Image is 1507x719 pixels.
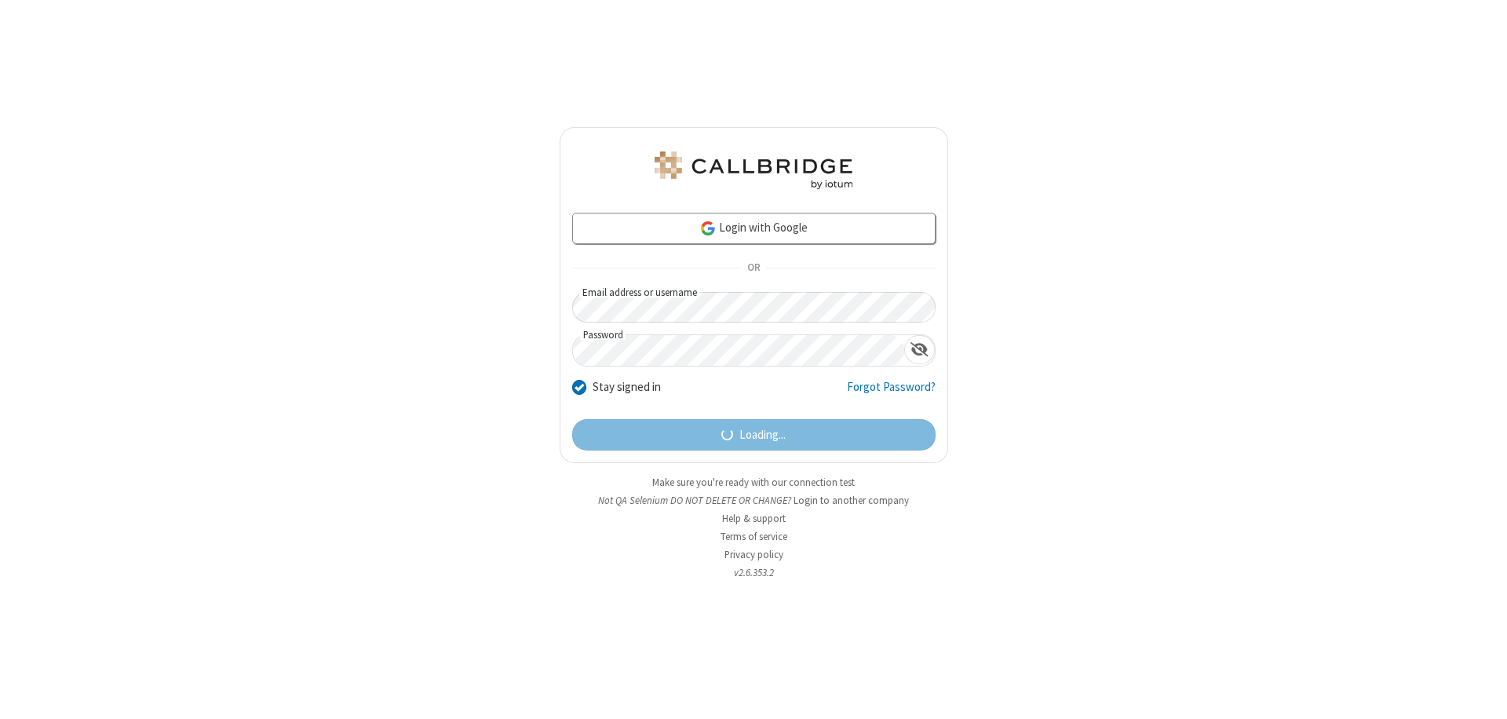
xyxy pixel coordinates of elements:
input: Password [573,335,904,366]
div: Show password [904,335,935,364]
a: Login with Google [572,213,936,244]
button: Loading... [572,419,936,451]
a: Make sure you're ready with our connection test [652,476,855,489]
span: Loading... [739,426,786,444]
a: Privacy policy [724,548,783,561]
input: Email address or username [572,292,936,323]
button: Login to another company [794,493,909,508]
span: OR [741,257,766,279]
img: QA Selenium DO NOT DELETE OR CHANGE [651,151,856,189]
li: Not QA Selenium DO NOT DELETE OR CHANGE? [560,493,948,508]
img: google-icon.png [699,220,717,237]
label: Stay signed in [593,378,661,396]
a: Terms of service [721,530,787,543]
a: Forgot Password? [847,378,936,408]
a: Help & support [722,512,786,525]
li: v2.6.353.2 [560,565,948,580]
